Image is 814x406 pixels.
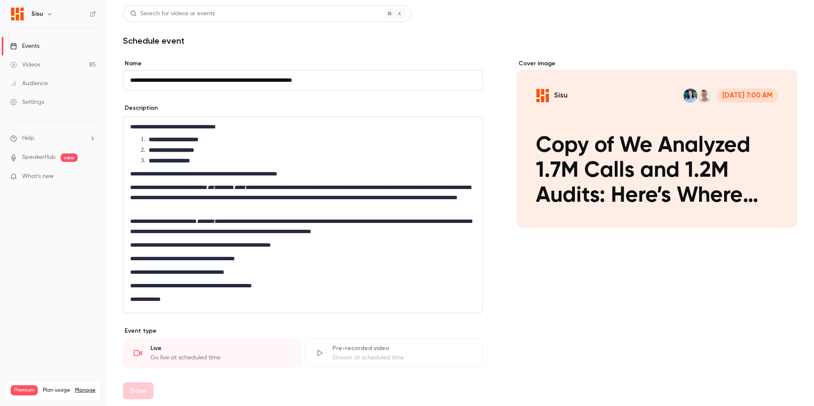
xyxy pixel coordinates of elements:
[61,153,78,162] span: new
[11,385,38,395] span: Premium
[11,7,24,21] img: Sisu
[86,173,96,181] iframe: Noticeable Trigger
[123,327,483,335] p: Event type
[151,344,291,353] div: Live
[517,59,797,228] section: Cover image
[22,172,54,181] span: What's new
[130,9,215,18] div: Search for videos or events
[22,153,56,162] a: SpeakerHub
[305,339,483,367] div: Pre-recorded videoStream at scheduled time
[123,104,158,112] label: Description
[332,344,473,353] div: Pre-recorded video
[10,42,39,50] div: Events
[123,339,301,367] div: LiveGo live at scheduled time
[10,61,40,69] div: Videos
[43,387,70,394] span: Plan usage
[123,116,483,313] section: description
[123,36,797,46] h1: Schedule event
[10,134,96,143] li: help-dropdown-opener
[75,387,95,394] a: Manage
[22,134,34,143] span: Help
[123,117,482,313] div: editor
[332,353,473,362] div: Stream at scheduled time
[10,98,44,106] div: Settings
[151,353,291,362] div: Go live at scheduled time
[10,79,48,88] div: Audience
[123,59,483,68] label: Name
[517,59,797,68] label: Cover image
[31,10,43,18] h6: Sisu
